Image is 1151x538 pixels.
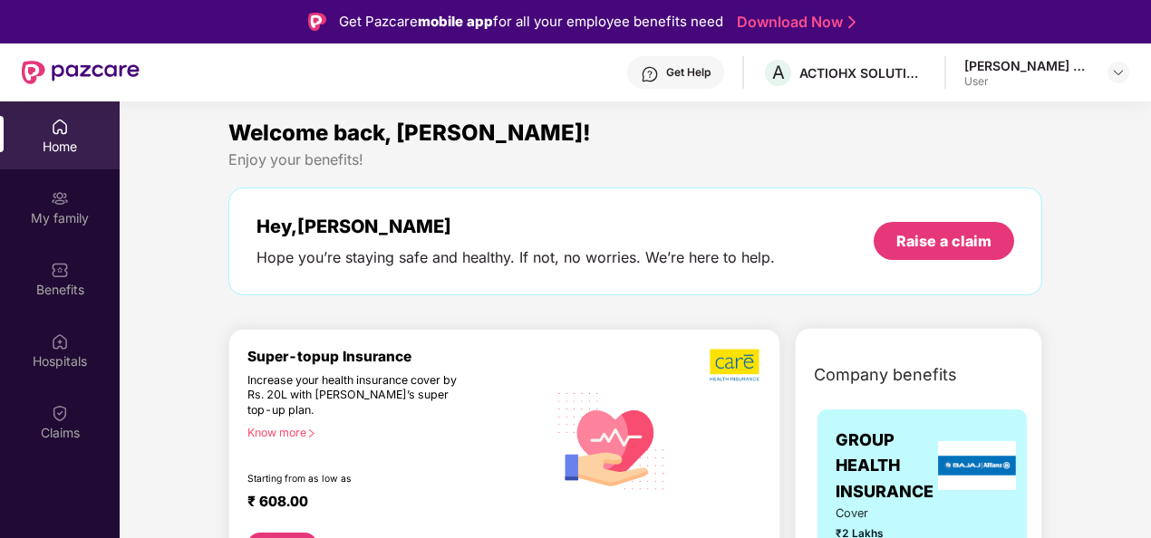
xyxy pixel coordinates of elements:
span: Cover [836,504,900,523]
div: Hope you’re staying safe and healthy. If not, no worries. We’re here to help. [256,248,775,267]
img: svg+xml;base64,PHN2ZyBpZD0iSG9tZSIgeG1sbnM9Imh0dHA6Ly93d3cudzMub3JnLzIwMDAvc3ZnIiB3aWR0aD0iMjAiIG... [51,118,69,136]
span: A [772,62,785,83]
img: b5dec4f62d2307b9de63beb79f102df3.png [710,348,761,382]
div: Starting from as low as [247,473,470,485]
a: Download Now [737,13,850,32]
div: Super-topup Insurance [247,348,547,365]
img: svg+xml;base64,PHN2ZyBpZD0iRHJvcGRvd24tMzJ4MzIiIHhtbG5zPSJodHRwOi8vd3d3LnczLm9yZy8yMDAwL3N2ZyIgd2... [1111,65,1126,80]
div: Get Pazcare for all your employee benefits need [339,11,723,33]
div: User [964,74,1091,89]
img: svg+xml;base64,PHN2ZyBpZD0iSGVscC0zMngzMiIgeG1sbnM9Imh0dHA6Ly93d3cudzMub3JnLzIwMDAvc3ZnIiB3aWR0aD... [641,65,659,83]
img: svg+xml;base64,PHN2ZyBpZD0iQ2xhaW0iIHhtbG5zPSJodHRwOi8vd3d3LnczLm9yZy8yMDAwL3N2ZyIgd2lkdGg9IjIwIi... [51,404,69,422]
div: ACTIOHX SOLUTIONS PRIVATE LIMITED [799,64,926,82]
img: svg+xml;base64,PHN2ZyB4bWxucz0iaHR0cDovL3d3dy53My5vcmcvMjAwMC9zdmciIHhtbG5zOnhsaW5rPSJodHRwOi8vd3... [547,375,676,505]
div: Raise a claim [896,231,991,251]
span: right [306,428,316,438]
div: Increase your health insurance cover by Rs. 20L with [PERSON_NAME]’s super top-up plan. [247,373,469,418]
div: ₹ 608.00 [247,493,529,514]
div: Know more [247,426,537,438]
div: Enjoy your benefits! [228,150,1042,169]
img: insurerLogo [938,441,1016,490]
span: GROUP HEALTH INSURANCE [836,428,933,504]
img: Stroke [848,13,856,32]
span: Welcome back, [PERSON_NAME]! [228,120,591,146]
img: svg+xml;base64,PHN2ZyBpZD0iSG9zcGl0YWxzIiB4bWxucz0iaHR0cDovL3d3dy53My5vcmcvMjAwMC9zdmciIHdpZHRoPS... [51,332,69,351]
img: svg+xml;base64,PHN2ZyBpZD0iQmVuZWZpdHMiIHhtbG5zPSJodHRwOi8vd3d3LnczLm9yZy8yMDAwL3N2ZyIgd2lkdGg9Ij... [51,261,69,279]
span: Company benefits [814,362,957,388]
div: Get Help [666,65,711,80]
strong: mobile app [418,13,493,30]
div: Hey, [PERSON_NAME] [256,216,775,237]
div: [PERSON_NAME] Patil [964,57,1091,74]
img: svg+xml;base64,PHN2ZyB3aWR0aD0iMjAiIGhlaWdodD0iMjAiIHZpZXdCb3g9IjAgMCAyMCAyMCIgZmlsbD0ibm9uZSIgeG... [51,189,69,207]
img: New Pazcare Logo [22,61,140,84]
img: Logo [308,13,326,31]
